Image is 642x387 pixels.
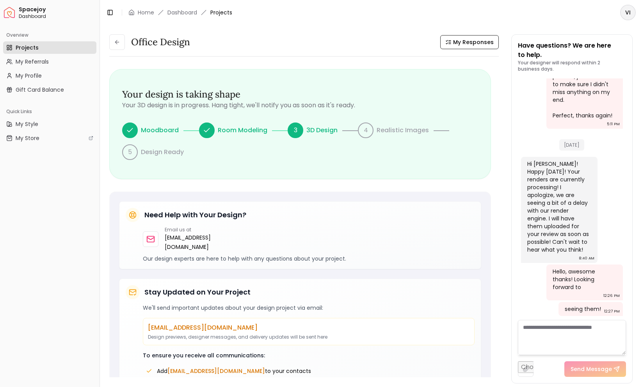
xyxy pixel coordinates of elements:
a: My Store [3,132,96,144]
p: [EMAIL_ADDRESS][DOMAIN_NAME] [148,323,469,332]
p: Our design experts are here to help with any questions about your project. [143,255,475,263]
p: Your designer will respond within 2 business days. [518,60,626,72]
p: We'll send important updates about your design project via email: [143,304,475,312]
div: Quick Links [3,105,96,118]
div: Ah awesome, this makes sense! And yep apologies, definitely not trying to rush the process, just ... [553,41,615,119]
p: Email us at [165,227,216,233]
span: Projects [16,44,39,51]
span: Spacejoy [19,6,96,13]
div: 12:26 PM [603,292,620,300]
div: seeing them! [565,305,601,313]
a: Projects [3,41,96,54]
h5: Need Help with Your Design? [144,209,246,220]
p: To ensure you receive all communications: [143,351,475,359]
span: My Style [16,120,38,128]
p: 3D Design [306,126,338,135]
span: VI [621,5,635,20]
h5: Stay Updated on Your Project [144,287,251,298]
div: Overview [3,29,96,41]
a: My Referrals [3,55,96,68]
div: 4 [358,122,373,138]
a: My Profile [3,69,96,82]
span: My Profile [16,72,42,80]
button: VI [620,5,636,20]
a: Gift Card Balance [3,83,96,96]
div: 5:11 PM [607,120,620,128]
span: Projects [210,9,232,16]
div: Hi [PERSON_NAME]! Happy [DATE]! Your renders are currently processing! I apologize, we are seeing... [527,160,590,254]
div: 5 [122,144,138,160]
a: Home [138,9,154,16]
nav: breadcrumb [128,9,232,16]
div: Hello, awesome thanks! Looking forward to [553,268,615,291]
a: My Style [3,118,96,130]
span: [EMAIL_ADDRESS][DOMAIN_NAME] [167,367,265,375]
p: Have questions? We are here to help. [518,41,626,60]
div: 8:40 AM [579,254,594,262]
p: Moodboard [141,126,179,135]
p: Design Ready [141,147,184,157]
a: Dashboard [167,9,197,16]
span: My Responses [453,38,494,46]
h3: Office design [131,36,190,48]
span: [DATE] [559,139,584,151]
div: 12:27 PM [604,307,620,315]
img: Spacejoy Logo [4,7,15,18]
span: Add to your contacts [157,367,311,375]
p: Room Modeling [218,126,267,135]
p: Design previews, designer messages, and delivery updates will be sent here [148,334,469,340]
div: 3 [288,122,303,138]
span: My Store [16,134,39,142]
p: Realistic Images [377,126,429,135]
span: Dashboard [19,13,96,20]
a: [EMAIL_ADDRESS][DOMAIN_NAME] [165,233,216,252]
span: My Referrals [16,58,49,66]
span: Gift Card Balance [16,86,64,94]
button: My Responses [440,35,499,49]
p: Your 3D design is in progress. Hang tight, we'll notify you as soon as it's ready. [122,101,478,110]
a: Spacejoy [4,7,15,18]
h3: Your design is taking shape [122,88,478,101]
